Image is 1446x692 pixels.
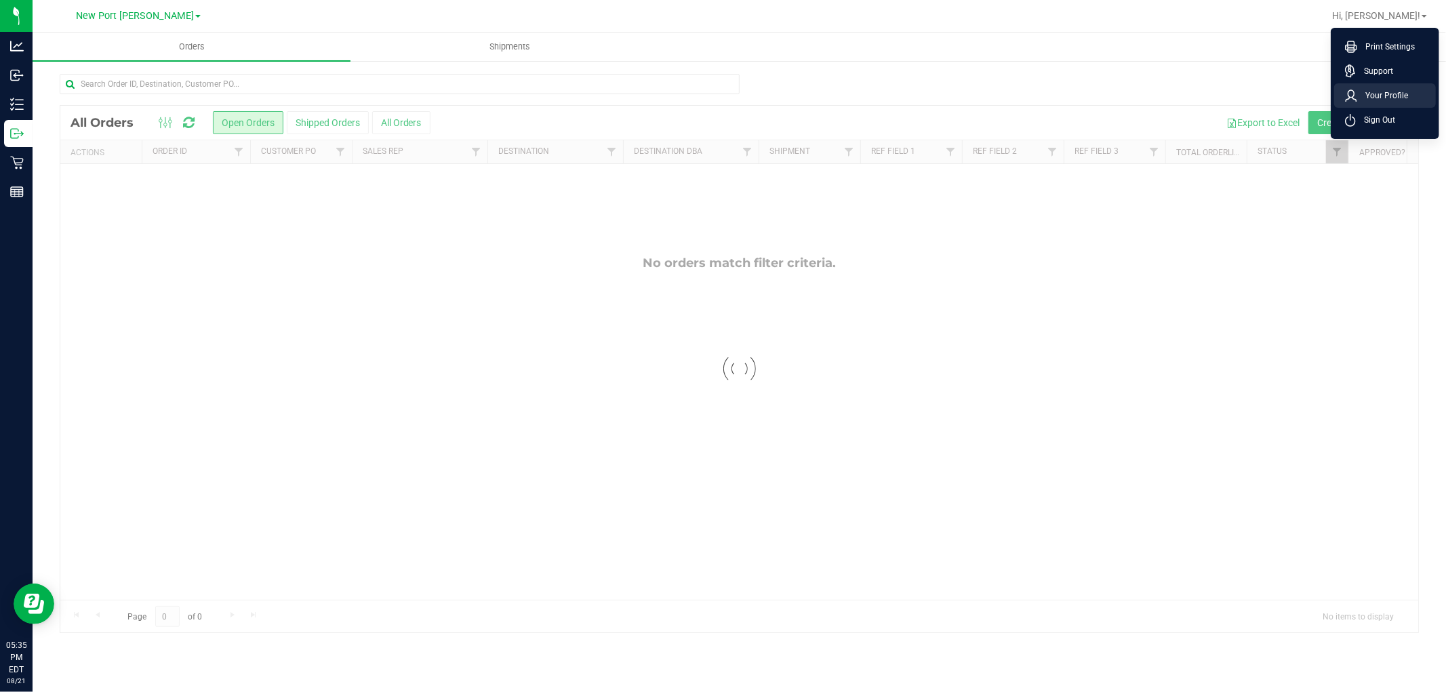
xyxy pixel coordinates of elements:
a: Orders [33,33,350,61]
inline-svg: Retail [10,156,24,169]
span: Print Settings [1357,40,1415,54]
span: New Port [PERSON_NAME] [76,10,194,22]
p: 08/21 [6,676,26,686]
a: Support [1345,64,1430,78]
inline-svg: Reports [10,185,24,199]
inline-svg: Outbound [10,127,24,140]
p: 05:35 PM EDT [6,639,26,676]
span: Your Profile [1357,89,1408,102]
li: Sign Out [1334,108,1436,132]
inline-svg: Analytics [10,39,24,53]
inline-svg: Inventory [10,98,24,111]
span: Hi, [PERSON_NAME]! [1332,10,1420,21]
a: Shipments [350,33,668,61]
span: Sign Out [1356,113,1395,127]
span: Orders [161,41,223,53]
span: Support [1356,64,1393,78]
inline-svg: Inbound [10,68,24,82]
span: Shipments [471,41,548,53]
iframe: Resource center [14,584,54,624]
input: Search Order ID, Destination, Customer PO... [60,74,740,94]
